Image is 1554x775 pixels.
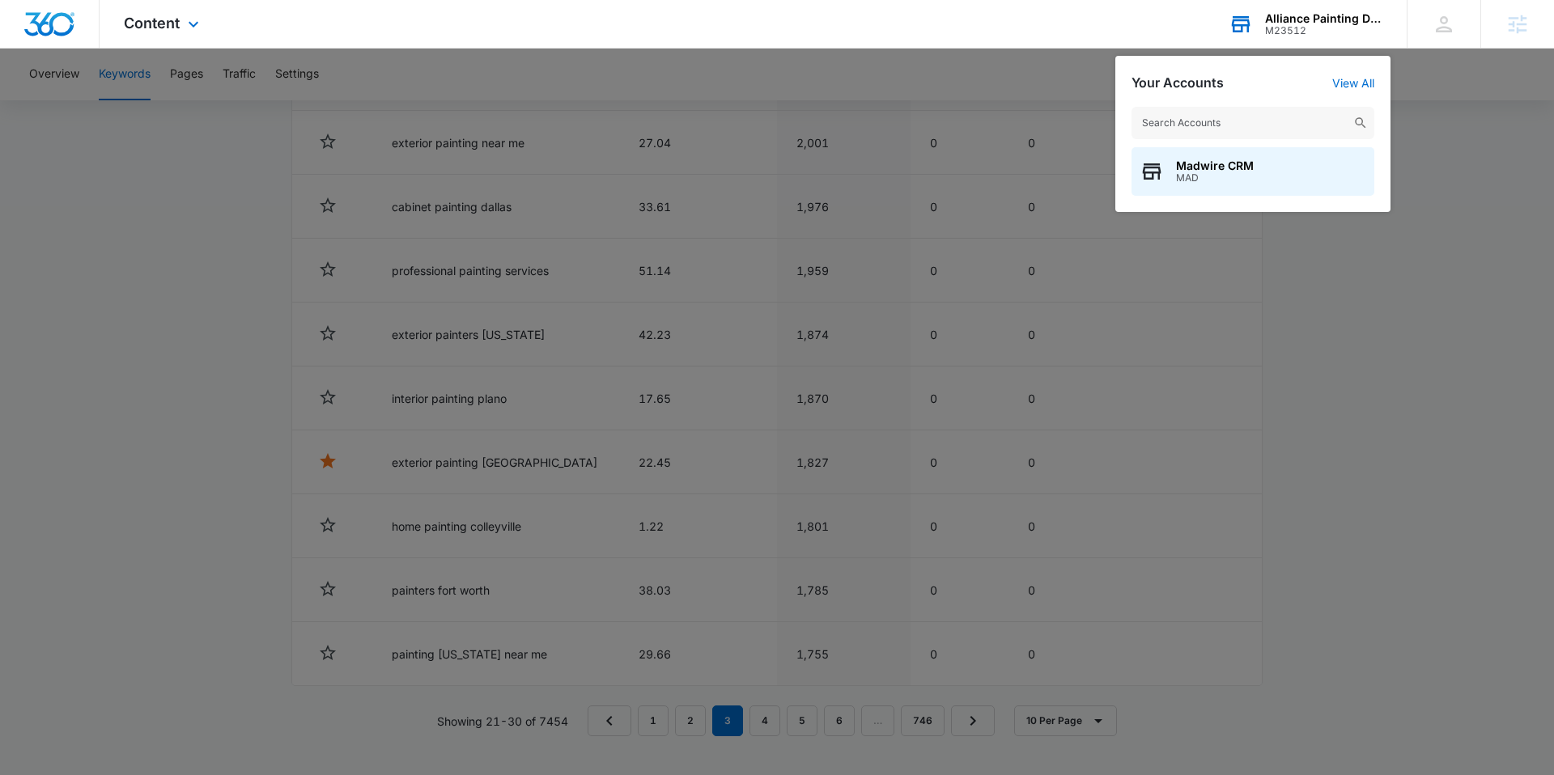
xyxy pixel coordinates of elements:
[124,15,180,32] span: Content
[1332,76,1374,90] a: View All
[1132,75,1224,91] h2: Your Accounts
[1265,12,1383,25] div: account name
[1132,147,1374,196] button: Madwire CRMMAD
[1265,25,1383,36] div: account id
[1176,159,1254,172] span: Madwire CRM
[1132,107,1374,139] input: Search Accounts
[1176,172,1254,184] span: MAD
